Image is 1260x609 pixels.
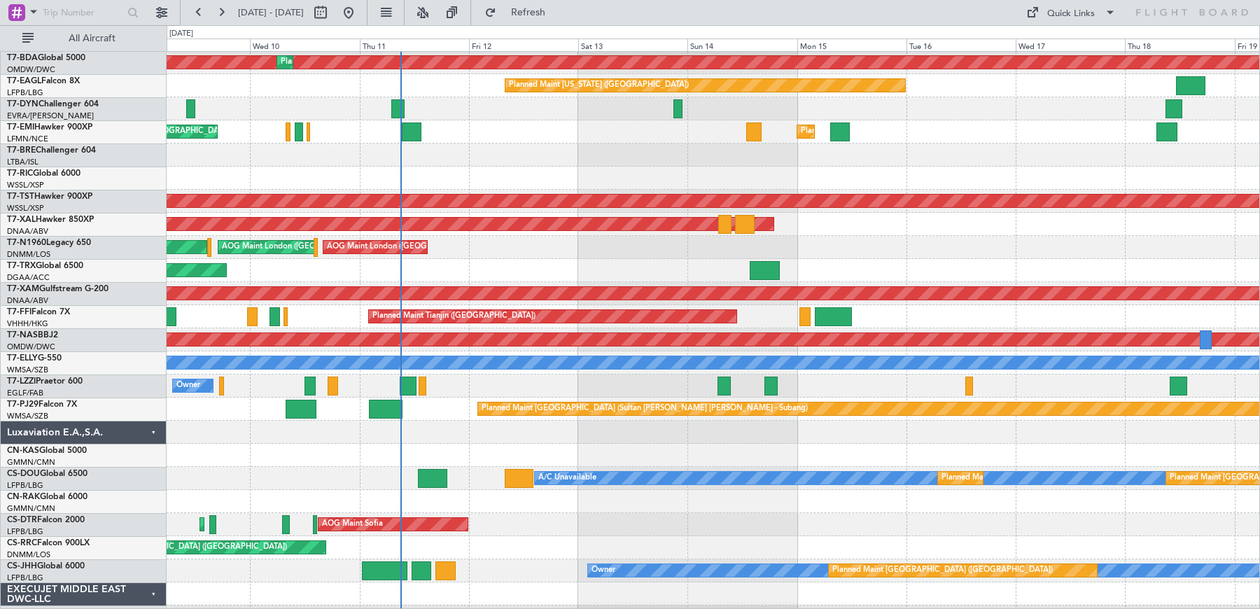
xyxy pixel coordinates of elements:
a: LTBA/ISL [7,157,38,167]
div: Tue 16 [906,38,1016,51]
span: T7-BRE [7,146,36,155]
span: [DATE] - [DATE] [238,6,304,19]
span: CS-DOU [7,470,40,478]
a: WSSL/XSP [7,203,44,213]
a: CS-JHHGlobal 6000 [7,562,85,570]
span: T7-LZZI [7,377,36,386]
a: DGAA/ACC [7,272,50,283]
div: Fri 12 [469,38,578,51]
div: Planned Maint Tianjin ([GEOGRAPHIC_DATA]) [372,306,535,327]
div: Sun 14 [687,38,797,51]
a: T7-BREChallenger 604 [7,146,96,155]
a: OMDW/DWC [7,64,55,75]
span: CN-RAK [7,493,40,501]
span: T7-TRX [7,262,36,270]
div: Planned Maint [US_STATE] ([GEOGRAPHIC_DATA]) [509,75,689,96]
span: T7-NAS [7,331,38,339]
a: T7-EAGLFalcon 8X [7,77,80,85]
a: DNMM/LOS [7,249,50,260]
span: T7-FFI [7,308,31,316]
div: Wed 17 [1016,38,1125,51]
a: CS-DTRFalcon 2000 [7,516,85,524]
span: T7-PJ29 [7,400,38,409]
a: CS-RRCFalcon 900LX [7,539,90,547]
a: OMDW/DWC [7,342,55,352]
a: DNAA/ABV [7,295,48,306]
a: T7-TRXGlobal 6500 [7,262,83,270]
div: A/C Unavailable [538,468,596,489]
a: LFPB/LBG [7,87,43,98]
a: T7-TSTHawker 900XP [7,192,92,201]
a: LFPB/LBG [7,480,43,491]
a: WMSA/SZB [7,411,48,421]
span: CS-RRC [7,539,37,547]
div: Planned Maint Dubai (Al Maktoum Intl) [281,52,419,73]
div: Thu 11 [360,38,469,51]
div: AOG Maint Sofia [322,514,383,535]
div: Tue 9 [141,38,250,51]
div: Quick Links [1047,7,1095,21]
a: LFPB/LBG [7,526,43,537]
span: T7-RIC [7,169,33,178]
a: T7-NASBBJ2 [7,331,58,339]
a: CN-KASGlobal 5000 [7,447,87,455]
div: Planned Maint [GEOGRAPHIC_DATA] ([GEOGRAPHIC_DATA]) [832,560,1053,581]
a: T7-DYNChallenger 604 [7,100,99,108]
div: AOG Maint London ([GEOGRAPHIC_DATA]) [327,237,484,258]
span: T7-BDA [7,54,38,62]
a: DNAA/ABV [7,226,48,237]
button: Quick Links [1019,1,1123,24]
span: CS-JHH [7,562,37,570]
a: T7-LZZIPraetor 600 [7,377,83,386]
a: T7-N1960Legacy 650 [7,239,91,247]
div: Mon 15 [797,38,906,51]
a: T7-XALHawker 850XP [7,216,94,224]
div: AOG Maint London ([GEOGRAPHIC_DATA]) [222,237,379,258]
a: LFMN/NCE [7,134,48,144]
a: T7-PJ29Falcon 7X [7,400,77,409]
span: CS-DTR [7,516,37,524]
a: GMMN/CMN [7,457,55,468]
span: T7-DYN [7,100,38,108]
a: CN-RAKGlobal 6000 [7,493,87,501]
span: CN-KAS [7,447,39,455]
a: T7-EMIHawker 900XP [7,123,92,132]
a: T7-RICGlobal 6000 [7,169,80,178]
a: WMSA/SZB [7,365,48,375]
a: EGLF/FAB [7,388,43,398]
span: T7-XAL [7,216,36,224]
a: T7-BDAGlobal 5000 [7,54,85,62]
a: CS-DOUGlobal 6500 [7,470,87,478]
a: DNMM/LOS [7,549,50,560]
span: T7-TST [7,192,34,201]
span: T7-EAGL [7,77,41,85]
div: Wed 10 [250,38,359,51]
a: T7-FFIFalcon 7X [7,308,70,316]
input: Trip Number [43,2,123,23]
span: T7-XAM [7,285,39,293]
a: EVRA/[PERSON_NAME] [7,111,94,121]
a: LFPB/LBG [7,573,43,583]
div: [DATE] [169,28,193,40]
div: Planned Maint [GEOGRAPHIC_DATA] [801,121,934,142]
div: Sat 13 [578,38,687,51]
a: T7-ELLYG-550 [7,354,62,363]
div: Planned Maint [GEOGRAPHIC_DATA] (Sultan [PERSON_NAME] [PERSON_NAME] - Subang) [482,398,808,419]
span: Refresh [499,8,558,17]
a: GMMN/CMN [7,503,55,514]
button: All Aircraft [15,27,152,50]
span: T7-N1960 [7,239,46,247]
span: T7-ELLY [7,354,38,363]
div: Planned Maint [GEOGRAPHIC_DATA] ([GEOGRAPHIC_DATA]) [66,537,287,558]
a: T7-XAMGulfstream G-200 [7,285,108,293]
a: VHHH/HKG [7,318,48,329]
div: Thu 18 [1125,38,1234,51]
a: WSSL/XSP [7,180,44,190]
span: All Aircraft [36,34,148,43]
div: Planned Maint [GEOGRAPHIC_DATA] ([GEOGRAPHIC_DATA]) [941,468,1162,489]
div: Owner [176,375,200,396]
span: T7-EMI [7,123,34,132]
button: Refresh [478,1,562,24]
div: Owner [591,560,615,581]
